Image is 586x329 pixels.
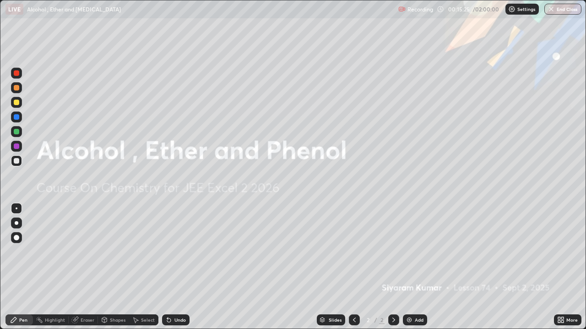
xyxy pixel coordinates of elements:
img: class-settings-icons [508,5,515,13]
p: LIVE [8,5,21,13]
img: add-slide-button [406,316,413,324]
div: 2 [379,316,385,324]
div: Undo [174,318,186,322]
div: Highlight [45,318,65,322]
div: 2 [364,317,373,323]
div: More [566,318,578,322]
div: Pen [19,318,27,322]
button: End Class [544,4,581,15]
div: Select [141,318,155,322]
p: Recording [407,6,433,13]
img: end-class-cross [548,5,555,13]
p: Alcohol , Ether and [MEDICAL_DATA] [27,5,121,13]
p: Settings [517,7,535,11]
div: Slides [329,318,342,322]
div: Shapes [110,318,125,322]
div: Add [415,318,423,322]
img: recording.375f2c34.svg [398,5,406,13]
div: / [374,317,377,323]
div: Eraser [81,318,94,322]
